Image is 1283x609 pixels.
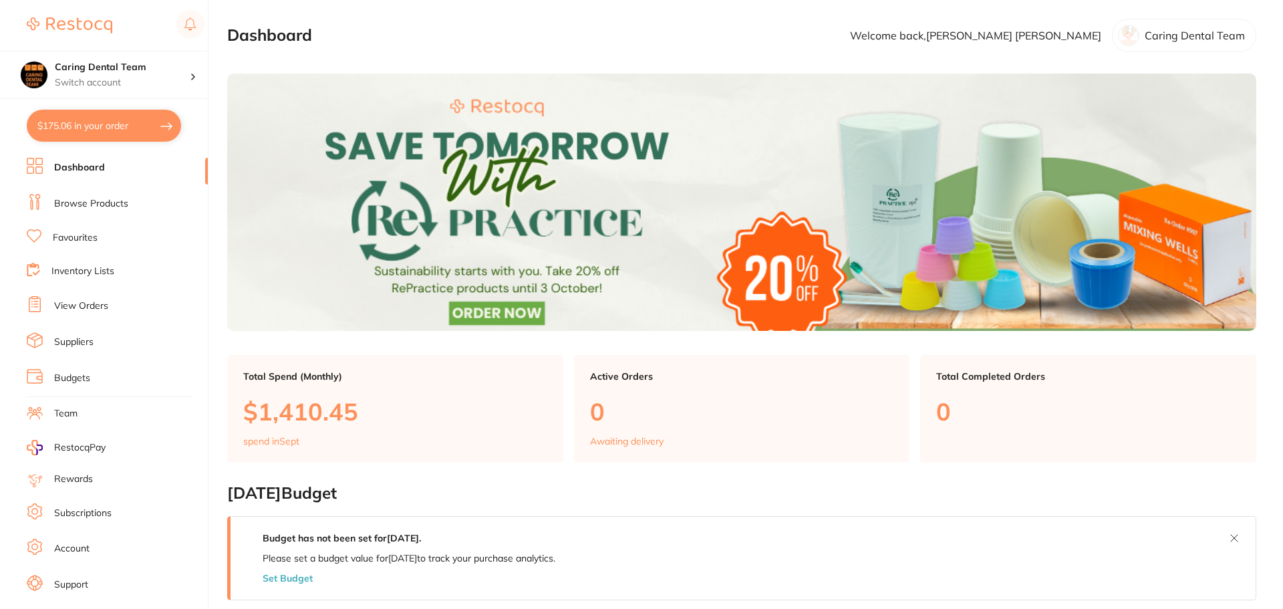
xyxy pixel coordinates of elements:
[54,336,94,349] a: Suppliers
[55,76,190,90] p: Switch account
[51,265,114,278] a: Inventory Lists
[227,355,563,463] a: Total Spend (Monthly)$1,410.45spend inSept
[54,372,90,385] a: Budgets
[227,74,1256,331] img: Dashboard
[54,473,93,486] a: Rewards
[263,553,555,564] p: Please set a budget value for [DATE] to track your purchase analytics.
[850,29,1101,41] p: Welcome back, [PERSON_NAME] [PERSON_NAME]
[54,407,78,420] a: Team
[54,299,108,313] a: View Orders
[54,578,88,592] a: Support
[54,197,128,211] a: Browse Products
[920,355,1256,463] a: Total Completed Orders0
[936,371,1240,382] p: Total Completed Orders
[590,371,894,382] p: Active Orders
[590,436,664,447] p: Awaiting delivery
[27,17,112,33] img: Restocq Logo
[243,398,547,425] p: $1,410.45
[263,532,421,544] strong: Budget has not been set for [DATE] .
[27,440,106,455] a: RestocqPay
[27,440,43,455] img: RestocqPay
[54,542,90,556] a: Account
[590,398,894,425] p: 0
[54,161,105,174] a: Dashboard
[227,26,312,45] h2: Dashboard
[574,355,910,463] a: Active Orders0Awaiting delivery
[263,573,313,584] button: Set Budget
[936,398,1240,425] p: 0
[243,436,299,447] p: spend in Sept
[54,441,106,455] span: RestocqPay
[1145,29,1245,41] p: Caring Dental Team
[227,484,1256,503] h2: [DATE] Budget
[55,61,190,74] h4: Caring Dental Team
[27,110,181,142] button: $175.06 in your order
[243,371,547,382] p: Total Spend (Monthly)
[54,507,112,520] a: Subscriptions
[53,231,98,245] a: Favourites
[21,62,47,88] img: Caring Dental Team
[27,10,112,41] a: Restocq Logo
